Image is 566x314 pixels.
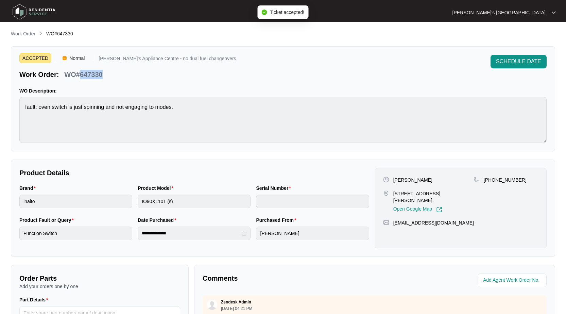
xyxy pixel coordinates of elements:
p: [PERSON_NAME]'s Appliance Centre - no dual fuel changeovers [99,56,236,63]
span: ACCEPTED [19,53,51,63]
p: Add your orders one by one [19,283,180,290]
img: Link-External [436,206,442,213]
span: Ticket accepted! [270,10,304,15]
p: [EMAIL_ADDRESS][DOMAIN_NAME] [393,219,474,226]
img: user.svg [207,300,217,310]
img: Vercel Logo [63,56,67,60]
p: Order Parts [19,274,180,283]
label: Brand [19,185,38,192]
img: chevron-right [38,31,44,36]
p: WO#647330 [64,70,102,79]
label: Part Details [19,296,51,303]
img: map-pin [383,190,389,196]
a: Open Google Map [393,206,442,213]
p: Zendesk Admin [221,299,251,305]
p: Comments [203,274,370,283]
p: WO Description: [19,87,547,94]
input: Product Model [138,195,251,208]
input: Purchased From [256,227,369,240]
label: Date Purchased [138,217,179,224]
img: dropdown arrow [552,11,556,14]
input: Add Agent Work Order No. [483,276,543,284]
label: Product Model [138,185,176,192]
img: residentia service logo [10,2,58,22]
span: check-circle [262,10,267,15]
label: Serial Number [256,185,293,192]
a: Work Order [10,30,37,38]
textarea: fault: oven switch is just spinning and not engaging to modes. [19,97,547,143]
input: Serial Number [256,195,369,208]
p: Product Details [19,168,369,178]
p: [STREET_ADDRESS][PERSON_NAME], [393,190,474,204]
img: map-pin [383,219,389,226]
button: SCHEDULE DATE [491,55,547,68]
p: Work Order: [19,70,59,79]
p: Work Order [11,30,35,37]
img: map-pin [474,177,480,183]
label: Purchased From [256,217,299,224]
span: Normal [67,53,87,63]
label: Product Fault or Query [19,217,76,224]
img: user-pin [383,177,389,183]
input: Product Fault or Query [19,227,132,240]
span: WO#647330 [46,31,73,36]
input: Brand [19,195,132,208]
p: [DATE] 04:21 PM [221,307,252,311]
p: [PERSON_NAME] [393,177,432,183]
p: [PHONE_NUMBER] [484,177,527,183]
p: [PERSON_NAME]'s [GEOGRAPHIC_DATA] [452,9,546,16]
span: SCHEDULE DATE [496,57,541,66]
input: Date Purchased [142,230,240,237]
